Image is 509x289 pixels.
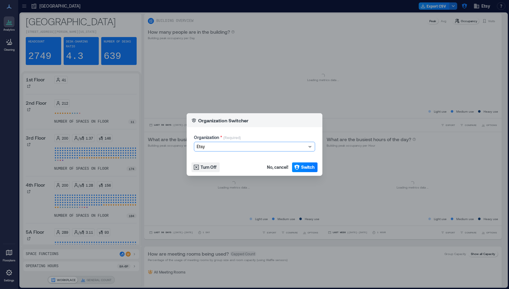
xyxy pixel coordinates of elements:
[267,164,288,170] span: No, cancel!
[201,164,217,170] span: Turn Off
[191,162,220,172] button: Turn Off
[223,135,241,142] p: (Required)
[265,162,290,172] button: No, cancel!
[301,164,314,170] span: Switch
[198,117,248,124] p: Organization Switcher
[292,162,318,172] button: Switch
[194,134,222,141] label: Organization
